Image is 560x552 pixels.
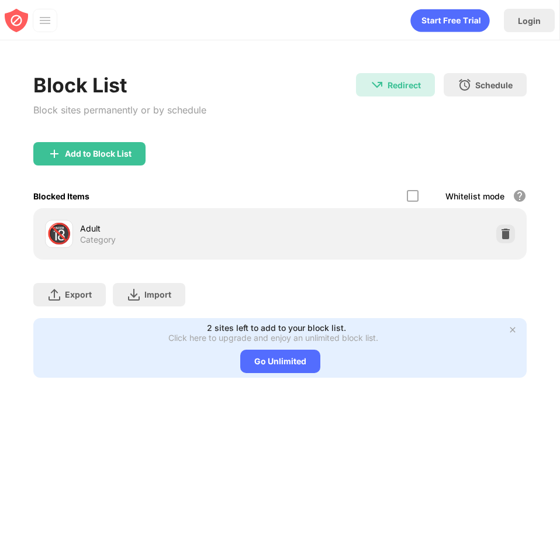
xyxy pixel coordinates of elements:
div: Adult [80,222,280,234]
div: Category [80,234,116,245]
div: 🔞 [47,222,71,246]
div: Add to Block List [65,149,132,158]
div: Blocked Items [33,191,89,201]
div: Schedule [475,80,513,90]
div: Export [65,289,92,299]
div: Import [144,289,171,299]
div: Redirect [388,80,421,90]
div: 2 sites left to add to your block list. [207,323,346,333]
img: blocksite-icon-red.svg [5,9,28,32]
img: x-button.svg [508,325,517,334]
div: animation [410,9,490,32]
div: Go Unlimited [240,350,320,373]
div: Login [518,16,541,26]
div: Block List [33,73,206,97]
div: Block sites permanently or by schedule [33,102,206,119]
div: Whitelist mode [445,191,504,201]
div: Click here to upgrade and enjoy an unlimited block list. [168,333,378,343]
